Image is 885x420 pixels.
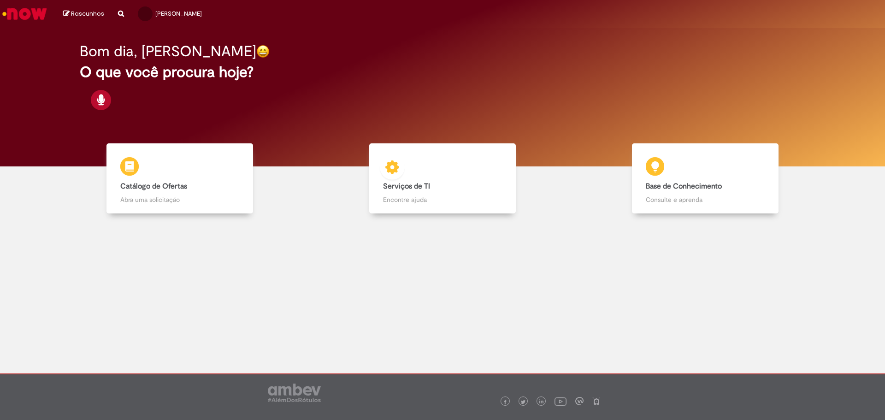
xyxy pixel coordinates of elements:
img: logo_footer_ambev_rotulo_gray.png [268,384,321,402]
p: Encontre ajuda [383,195,502,204]
b: Catálogo de Ofertas [120,182,187,191]
h2: Bom dia, [PERSON_NAME] [80,43,256,59]
a: Serviços de TI Encontre ajuda [311,143,574,214]
a: Rascunhos [63,10,104,18]
img: ServiceNow [1,5,48,23]
p: Consulte e aprenda [646,195,765,204]
img: logo_footer_workplace.png [575,397,584,405]
b: Base de Conhecimento [646,182,722,191]
p: Abra uma solicitação [120,195,240,204]
img: happy-face.png [256,45,270,58]
h2: O que você procura hoje? [80,64,806,80]
span: Rascunhos [71,9,104,18]
img: logo_footer_twitter.png [521,400,525,404]
img: logo_footer_youtube.png [555,395,566,407]
img: logo_footer_linkedin.png [539,399,544,405]
a: Base de Conhecimento Consulte e aprenda [574,143,837,214]
a: Catálogo de Ofertas Abra uma solicitação [48,143,311,214]
b: Serviços de TI [383,182,430,191]
img: logo_footer_naosei.png [592,397,601,405]
img: logo_footer_facebook.png [503,400,507,404]
span: [PERSON_NAME] [155,10,202,18]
